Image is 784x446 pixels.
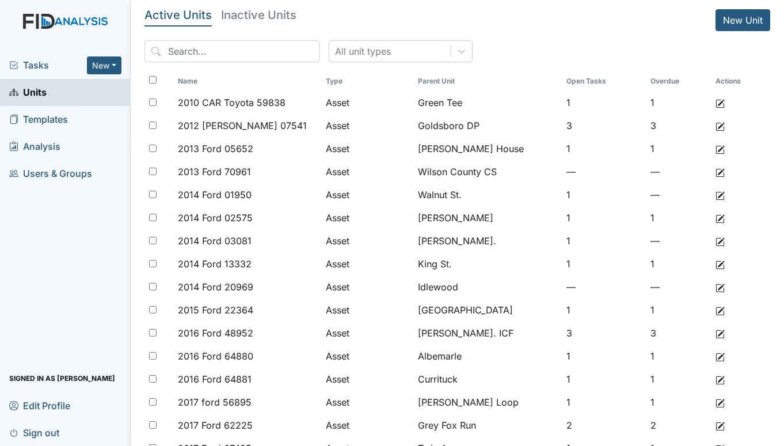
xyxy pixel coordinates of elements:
td: 1 [646,298,711,322]
th: Toggle SortBy [646,71,711,91]
th: Actions [711,71,768,91]
td: 3 [562,114,646,137]
td: 2 [562,414,646,437]
td: 1 [646,137,711,160]
td: 1 [562,345,646,368]
td: Asset [321,206,413,229]
span: Analysis [9,138,60,156]
span: 2016 Ford 64880 [178,349,253,363]
h5: Active Units [144,9,212,21]
span: 2014 Ford 13332 [178,257,252,271]
span: 2016 Ford 48952 [178,326,253,340]
td: Grey Fox Run [413,414,562,437]
td: 1 [646,206,711,229]
td: 1 [562,206,646,229]
td: [PERSON_NAME] [413,206,562,229]
span: 2014 Ford 01950 [178,188,252,202]
td: Asset [321,137,413,160]
td: Asset [321,114,413,137]
td: 1 [646,391,711,414]
td: — [646,183,711,206]
span: 2016 Ford 64881 [178,372,252,386]
td: Asset [321,160,413,183]
button: New [87,56,121,74]
div: All unit types [335,44,391,58]
td: Asset [321,345,413,368]
td: King St. [413,252,562,275]
td: 1 [646,91,711,114]
th: Toggle SortBy [173,71,322,91]
span: 2014 Ford 02575 [178,211,253,225]
td: Asset [321,183,413,206]
td: Walnut St. [413,183,562,206]
span: Sign out [9,424,59,441]
td: [GEOGRAPHIC_DATA] [413,298,562,322]
td: Idlewood [413,275,562,298]
span: 2013 Ford 05652 [178,142,253,156]
td: 1 [646,345,711,368]
span: 2017 ford 56895 [178,395,252,409]
td: — [562,275,646,298]
td: Goldsboro DP [413,114,562,137]
td: Asset [321,391,413,414]
h5: Inactive Units [221,9,296,21]
span: 2010 CAR Toyota 59838 [178,96,286,109]
span: 2012 [PERSON_NAME] 07541 [178,119,307,133]
input: Search... [144,40,319,62]
td: [PERSON_NAME] Loop [413,391,562,414]
td: Asset [321,414,413,437]
span: Users & Groups [9,165,92,183]
td: 3 [562,322,646,345]
td: Asset [321,275,413,298]
td: [PERSON_NAME]. [413,229,562,252]
td: Asset [321,252,413,275]
td: Asset [321,322,413,345]
td: — [562,160,646,183]
td: 3 [646,322,711,345]
td: 1 [562,91,646,114]
span: 2014 Ford 20969 [178,280,253,294]
td: 1 [562,298,646,322]
td: 1 [562,391,646,414]
td: 1 [562,137,646,160]
span: 2013 Ford 70961 [178,165,251,179]
td: Currituck [413,368,562,391]
td: 1 [646,368,711,391]
td: — [646,275,711,298]
input: Toggle All Rows Selected [149,76,157,84]
td: Asset [321,368,413,391]
td: Asset [321,229,413,252]
td: 1 [562,229,646,252]
span: Signed in as [PERSON_NAME] [9,369,115,387]
td: 1 [562,183,646,206]
td: — [646,160,711,183]
td: Albemarle [413,345,562,368]
span: 2017 Ford 62225 [178,418,253,432]
td: Asset [321,298,413,322]
span: 2014 Ford 03081 [178,234,252,248]
td: 1 [646,252,711,275]
td: Green Tee [413,91,562,114]
th: Toggle SortBy [562,71,646,91]
th: Toggle SortBy [321,71,413,91]
td: 3 [646,114,711,137]
td: Asset [321,91,413,114]
td: 1 [562,252,646,275]
td: 2 [646,414,711,437]
td: Wilson County CS [413,160,562,183]
a: New Unit [716,9,770,31]
th: Toggle SortBy [413,71,562,91]
span: Templates [9,111,68,128]
td: — [646,229,711,252]
span: 2015 Ford 22364 [178,303,253,317]
td: [PERSON_NAME]. ICF [413,322,562,345]
a: Tasks [9,58,87,72]
td: [PERSON_NAME] House [413,137,562,160]
span: Units [9,84,47,101]
td: 1 [562,368,646,391]
span: Edit Profile [9,396,70,414]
